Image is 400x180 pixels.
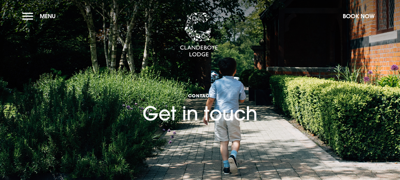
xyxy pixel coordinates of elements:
[180,12,218,57] img: Clandeboye Lodge
[40,12,56,20] span: Menu
[340,9,378,23] button: Book Now
[22,9,59,23] button: Menu
[143,93,257,99] span: Contact
[143,70,257,125] h1: Get in touch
